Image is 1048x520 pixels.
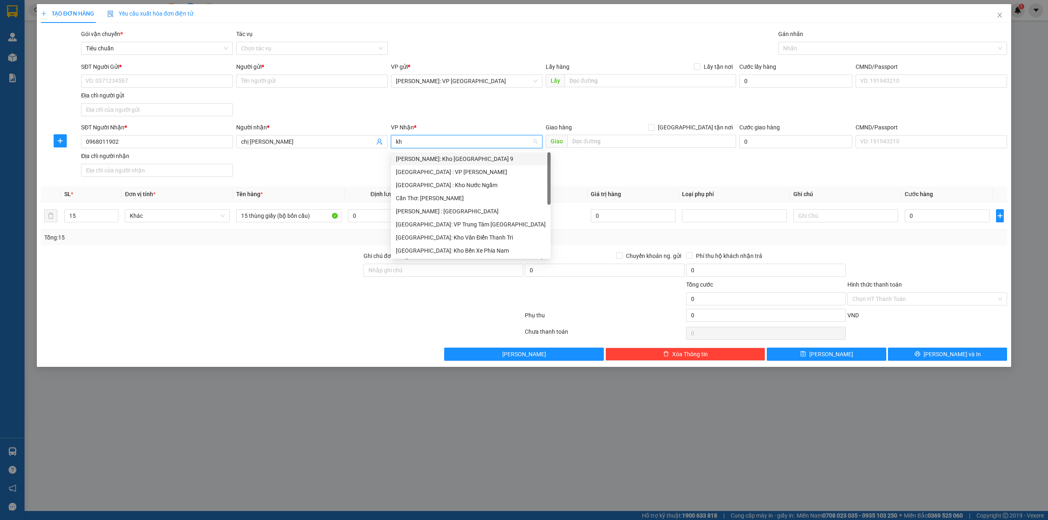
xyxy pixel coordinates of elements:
input: VD: Bàn, Ghế [236,209,341,222]
div: Cần Thơ: Kho Ninh Kiều [391,192,551,205]
span: Tên hàng [236,191,263,197]
div: Người nhận [236,123,388,132]
div: [GEOGRAPHIC_DATA]: VP Trung Tâm [GEOGRAPHIC_DATA] [396,220,546,229]
div: CMND/Passport [856,62,1007,71]
span: Tiêu chuẩn [86,42,228,54]
div: Khánh Hòa: VP Trung Tâm TP Nha Trang [391,218,551,231]
input: Ghi chú đơn hàng [364,264,523,277]
span: [PHONE_NUMBER] [3,18,62,32]
button: delete [44,209,57,222]
span: Lấy tận nơi [700,62,736,71]
button: printer[PERSON_NAME] và In [888,348,1007,361]
div: Hồ Chí Minh : Kho Quận 12 [391,205,551,218]
span: Gói vận chuyển [81,31,123,37]
button: Close [988,4,1011,27]
button: plus [996,209,1004,222]
button: plus [54,134,67,147]
div: [GEOGRAPHIC_DATA] : VP [PERSON_NAME] [396,167,546,176]
span: TẠO ĐƠN HÀNG [41,10,94,17]
span: [PERSON_NAME] [502,350,546,359]
span: [PERSON_NAME] [809,350,853,359]
label: Tác vụ [236,31,253,37]
div: Tổng: 15 [44,233,404,242]
span: SL [64,191,71,197]
div: Hà Nội : Kho Nước Ngầm [391,179,551,192]
span: Khác [130,210,225,222]
input: 0 [591,209,675,222]
div: SĐT Người Gửi [81,62,233,71]
th: Loại phụ phí [679,186,790,202]
div: [GEOGRAPHIC_DATA]: Kho Văn Điển Thanh Trì [396,233,546,242]
span: plus [996,213,1003,219]
span: Tổng cước [686,281,713,288]
div: Chưa thanh toán [524,327,685,341]
input: Cước giao hàng [739,135,852,148]
div: Đà Nẵng : VP Thanh Khê [391,165,551,179]
span: plus [41,11,47,16]
input: Dọc đường [565,74,736,87]
input: Dọc đường [567,135,736,148]
span: Yêu cầu xuất hóa đơn điện tử [107,10,194,17]
label: Cước giao hàng [739,124,780,131]
label: Hình thức thanh toán [847,281,902,288]
div: CMND/Passport [856,123,1007,132]
span: user-add [376,138,383,145]
button: [PERSON_NAME] [444,348,604,361]
span: Giao hàng [546,124,572,131]
div: Người gửi [236,62,388,71]
div: Cần Thơ: [PERSON_NAME] [396,194,546,203]
img: icon [107,11,114,17]
span: close [996,12,1003,18]
span: VND [847,312,859,319]
input: Địa chỉ của người gửi [81,103,233,116]
span: Thu Hộ [525,253,544,259]
div: [PERSON_NAME]: Kho [GEOGRAPHIC_DATA] 9 [396,154,546,163]
div: Địa chỉ người nhận [81,151,233,161]
span: Giá trị hàng [591,191,621,197]
span: Giao [546,135,567,148]
label: Cước lấy hàng [739,63,776,70]
span: 11:32:45 [DATE] [3,57,51,63]
span: printer [915,351,920,357]
span: Hồ Chí Minh: VP Quận Tân Phú [396,75,538,87]
strong: PHIẾU DÁN LÊN HÀNG [58,4,165,15]
div: [GEOGRAPHIC_DATA] : Kho Nước Ngầm [396,181,546,190]
span: [GEOGRAPHIC_DATA] tận nơi [655,123,736,132]
th: Ghi chú [790,186,901,202]
div: SĐT Người Nhận [81,123,233,132]
span: Xóa Thông tin [672,350,708,359]
div: Phụ thu [524,311,685,325]
input: Cước lấy hàng [739,75,852,88]
div: [PERSON_NAME] : [GEOGRAPHIC_DATA] [396,207,546,216]
strong: CSKH: [23,18,43,25]
span: [PERSON_NAME] và In [924,350,981,359]
div: Địa chỉ người gửi [81,91,233,100]
span: save [800,351,806,357]
span: delete [663,351,669,357]
span: Cước hàng [905,191,933,197]
input: Ghi Chú [793,209,898,222]
span: Đơn vị tính [125,191,156,197]
div: Nha Trang: Kho Bến Xe Phía Nam [391,244,551,257]
span: Chuyển khoản ng. gửi [623,251,684,260]
span: Lấy hàng [546,63,569,70]
span: Phí thu hộ khách nhận trả [693,251,766,260]
span: Lấy [546,74,565,87]
span: VP Nhận [391,124,414,131]
button: save[PERSON_NAME] [767,348,886,361]
div: VP gửi [391,62,542,71]
label: Gán nhãn [778,31,803,37]
label: Ghi chú đơn hàng [364,253,409,259]
div: [GEOGRAPHIC_DATA]: Kho Bến Xe Phía Nam [396,246,546,255]
button: deleteXóa Thông tin [605,348,765,361]
span: Định lượng [370,191,400,197]
div: Hà Nội: Kho Văn Điển Thanh Trì [391,231,551,244]
div: Hồ Chí Minh: Kho Thủ Đức & Quận 9 [391,152,551,165]
span: CÔNG TY TNHH CHUYỂN PHÁT NHANH BẢO AN [65,18,163,32]
span: plus [54,138,66,144]
input: Địa chỉ của người nhận [81,164,233,177]
span: Mã đơn: HQTP1308250005 [3,44,126,55]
